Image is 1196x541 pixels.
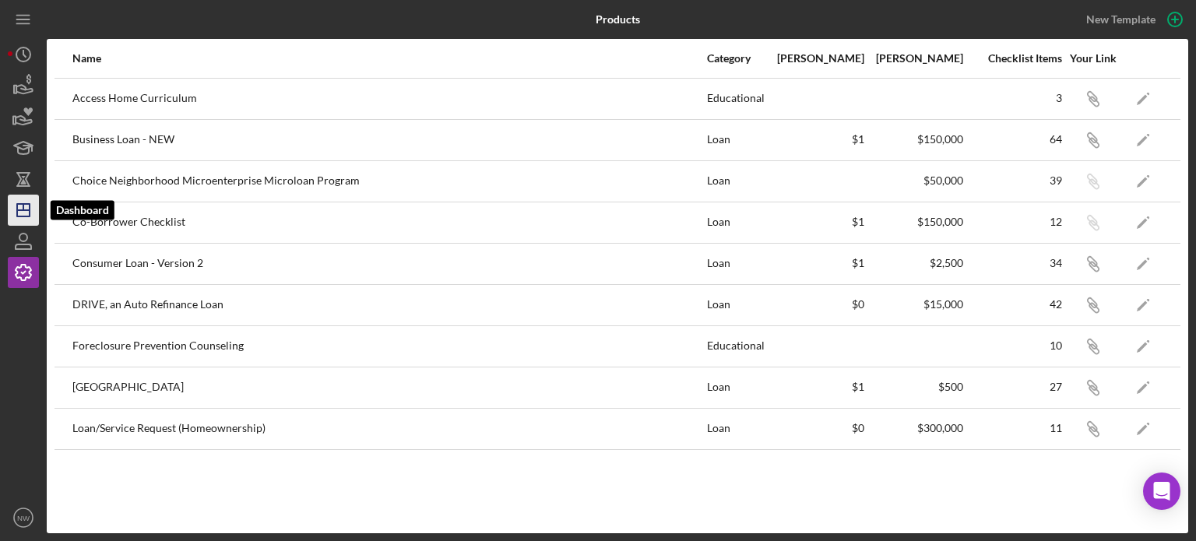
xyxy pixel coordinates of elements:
[965,381,1062,393] div: 27
[707,286,765,325] div: Loan
[707,368,765,407] div: Loan
[767,216,864,228] div: $1
[965,339,1062,352] div: 10
[1064,52,1122,65] div: Your Link
[72,327,705,366] div: Foreclosure Prevention Counseling
[965,298,1062,311] div: 42
[72,121,705,160] div: Business Loan - NEW
[72,368,705,407] div: [GEOGRAPHIC_DATA]
[767,298,864,311] div: $0
[866,133,963,146] div: $150,000
[707,79,765,118] div: Educational
[965,216,1062,228] div: 12
[767,257,864,269] div: $1
[767,52,864,65] div: [PERSON_NAME]
[866,257,963,269] div: $2,500
[72,162,705,201] div: Choice Neighborhood Microenterprise Microloan Program
[707,203,765,242] div: Loan
[707,327,765,366] div: Educational
[965,174,1062,187] div: 39
[17,514,30,522] text: NW
[866,298,963,311] div: $15,000
[1077,8,1188,31] button: New Template
[866,52,963,65] div: [PERSON_NAME]
[866,174,963,187] div: $50,000
[767,133,864,146] div: $1
[866,216,963,228] div: $150,000
[72,52,705,65] div: Name
[8,502,39,533] button: NW
[866,422,963,434] div: $300,000
[1086,8,1156,31] div: New Template
[707,409,765,448] div: Loan
[866,381,963,393] div: $500
[767,422,864,434] div: $0
[965,133,1062,146] div: 64
[1143,472,1180,510] div: Open Intercom Messenger
[707,52,765,65] div: Category
[72,203,705,242] div: Co-Borrower Checklist
[965,92,1062,104] div: 3
[767,381,864,393] div: $1
[72,79,705,118] div: Access Home Curriculum
[72,409,705,448] div: Loan/Service Request (Homeownership)
[72,244,705,283] div: Consumer Loan - Version 2
[707,121,765,160] div: Loan
[596,13,640,26] b: Products
[707,162,765,201] div: Loan
[965,52,1062,65] div: Checklist Items
[707,244,765,283] div: Loan
[965,422,1062,434] div: 11
[72,286,705,325] div: DRIVE, an Auto Refinance Loan
[965,257,1062,269] div: 34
